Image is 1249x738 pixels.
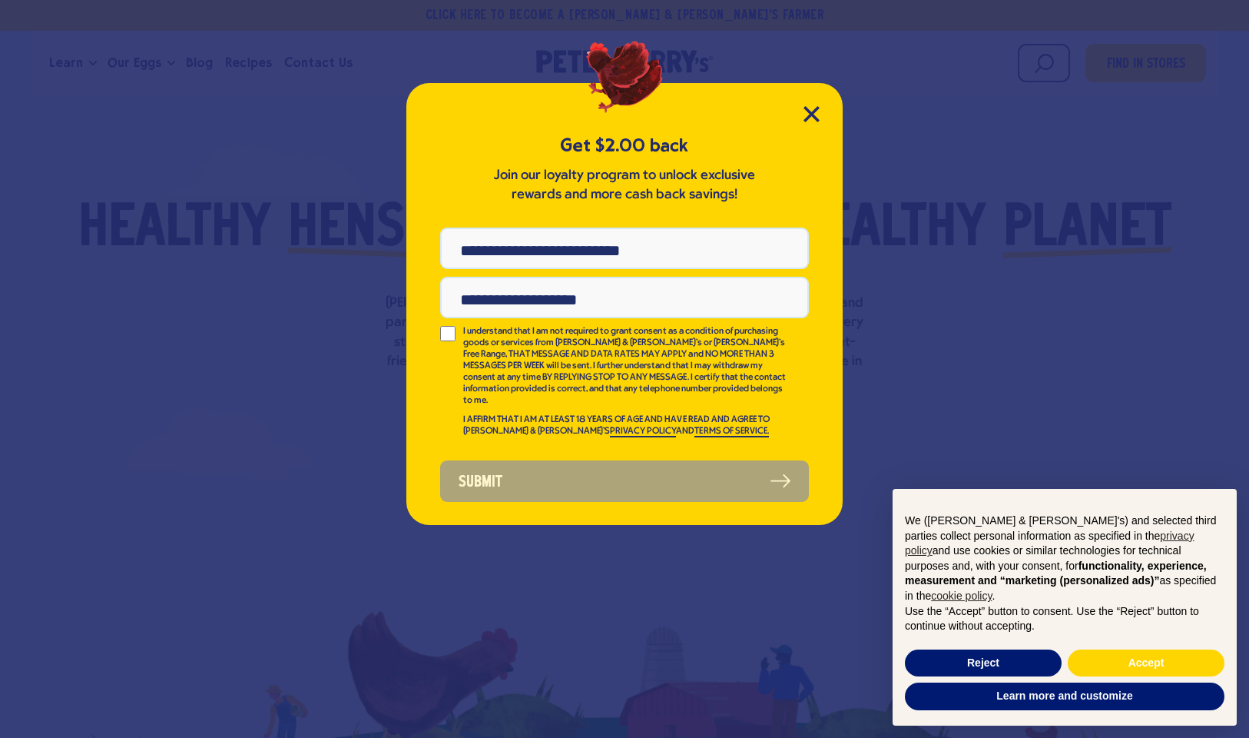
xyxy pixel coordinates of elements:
[463,326,787,407] p: I understand that I am not required to grant consent as a condition of purchasing goods or servic...
[1068,650,1224,677] button: Accept
[694,427,768,437] a: TERMS OF SERVICE.
[931,590,992,602] a: cookie policy
[440,326,456,341] input: I understand that I am not required to grant consent as a condition of purchasing goods or servic...
[463,414,787,437] p: I AFFIRM THAT I AM AT LEAST 18 YEARS OF AGE AND HAVE READ AND AGREE TO [PERSON_NAME] & [PERSON_NA...
[610,427,676,437] a: PRIVACY POLICY
[440,460,809,502] button: Submit
[905,514,1224,604] p: We ([PERSON_NAME] & [PERSON_NAME]'s) and selected third parties collect personal information as s...
[905,604,1224,634] p: Use the “Accept” button to consent. Use the “Reject” button to continue without accepting.
[440,133,809,158] h5: Get $2.00 back
[490,166,759,204] p: Join our loyalty program to unlock exclusive rewards and more cash back savings!
[803,106,820,122] button: Close Modal
[905,650,1062,677] button: Reject
[905,683,1224,710] button: Learn more and customize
